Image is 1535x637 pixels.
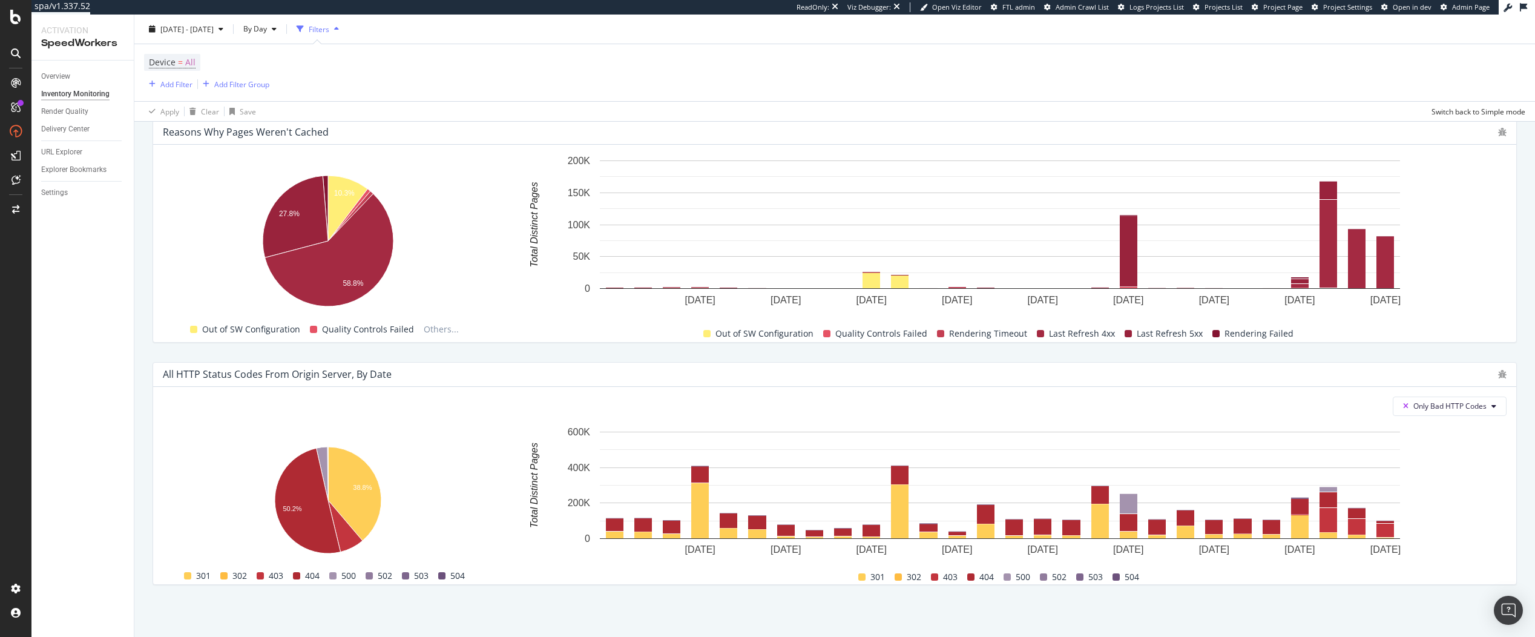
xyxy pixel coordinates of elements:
[1199,294,1229,305] text: [DATE]
[41,123,90,136] div: Delivery Center
[870,570,885,584] span: 301
[1431,106,1525,116] div: Switch back to Simple mode
[1193,2,1243,12] a: Projects List
[1199,544,1229,554] text: [DATE]
[979,570,994,584] span: 404
[214,79,269,89] div: Add Filter Group
[149,56,176,68] span: Device
[943,570,958,584] span: 403
[685,544,715,554] text: [DATE]
[568,427,591,437] text: 600K
[1016,570,1030,584] span: 500
[1028,294,1058,305] text: [DATE]
[568,462,591,472] text: 400K
[1049,326,1115,341] span: Last Refresh 4xx
[771,544,801,554] text: [DATE]
[163,126,329,138] div: Reasons why pages weren't cached
[41,123,125,136] a: Delivery Center
[1284,294,1315,305] text: [DATE]
[991,2,1035,12] a: FTL admin
[1381,2,1431,12] a: Open in dev
[568,188,591,198] text: 150K
[1494,596,1523,625] div: Open Intercom Messenger
[1263,2,1303,12] span: Project Page
[1312,2,1372,12] a: Project Settings
[529,443,539,528] text: Total Distinct Pages
[1393,2,1431,12] span: Open in dev
[1498,370,1507,378] div: bug
[450,569,465,583] span: 504
[292,19,344,39] button: Filters
[847,2,891,12] div: Viz Debugger:
[163,441,493,559] svg: A chart.
[41,105,88,118] div: Render Quality
[1125,570,1139,584] span: 504
[585,283,590,294] text: 0
[500,426,1500,559] div: A chart.
[41,146,125,159] a: URL Explorer
[279,209,300,217] text: 27.8%
[1441,2,1490,12] a: Admin Page
[1028,544,1058,554] text: [DATE]
[1452,2,1490,12] span: Admin Page
[144,77,192,91] button: Add Filter
[41,24,124,36] div: Activation
[185,102,219,121] button: Clear
[1370,294,1401,305] text: [DATE]
[163,368,392,380] div: All HTTP Status Codes from Origin Server, by Date
[185,54,196,71] span: All
[585,533,590,544] text: 0
[1002,2,1035,12] span: FTL admin
[198,77,269,91] button: Add Filter Group
[160,106,179,116] div: Apply
[949,326,1027,341] span: Rendering Timeout
[1393,397,1507,416] button: Only Bad HTTP Codes
[41,105,125,118] a: Render Quality
[932,2,982,12] span: Open Viz Editor
[196,569,211,583] span: 301
[41,70,70,83] div: Overview
[283,504,301,512] text: 50.2%
[343,279,363,288] text: 58.8%
[414,569,429,583] span: 503
[942,294,972,305] text: [DATE]
[1118,2,1184,12] a: Logs Projects List
[797,2,829,12] div: ReadOnly:
[269,569,283,583] span: 403
[41,88,125,101] a: Inventory Monitoring
[573,251,591,262] text: 50K
[568,156,591,166] text: 200K
[856,544,887,554] text: [DATE]
[334,188,355,197] text: 10.3%
[378,569,392,583] span: 502
[1129,2,1184,12] span: Logs Projects List
[685,294,715,305] text: [DATE]
[568,498,591,508] text: 200K
[163,170,493,315] svg: A chart.
[41,88,110,101] div: Inventory Monitoring
[41,36,124,50] div: SpeedWorkers
[353,484,372,491] text: 38.8%
[309,24,329,34] div: Filters
[202,322,300,337] span: Out of SW Configuration
[1205,2,1243,12] span: Projects List
[1252,2,1303,12] a: Project Page
[341,569,356,583] span: 500
[835,326,927,341] span: Quality Controls Failed
[225,102,256,121] button: Save
[1088,570,1103,584] span: 503
[201,106,219,116] div: Clear
[41,186,68,199] div: Settings
[942,544,972,554] text: [DATE]
[232,569,247,583] span: 302
[500,154,1500,315] svg: A chart.
[419,322,464,337] span: Others...
[41,163,107,176] div: Explorer Bookmarks
[771,294,801,305] text: [DATE]
[1052,570,1067,584] span: 502
[238,24,267,34] span: By Day
[41,70,125,83] a: Overview
[41,186,125,199] a: Settings
[920,2,982,12] a: Open Viz Editor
